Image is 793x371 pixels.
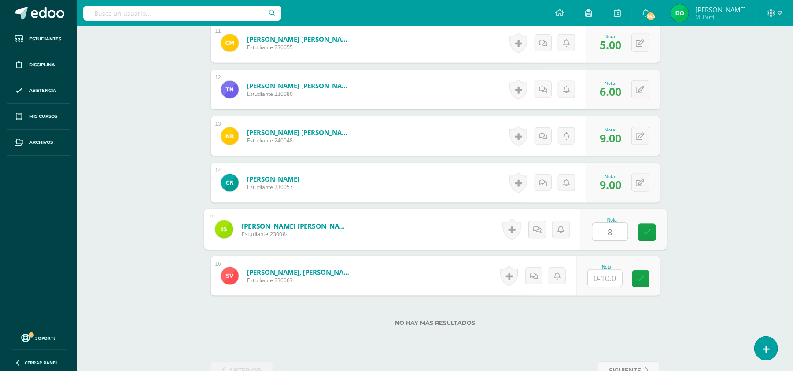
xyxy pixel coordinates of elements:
[587,265,626,269] div: Nota
[247,276,353,284] span: Estudiante 230063
[7,130,70,156] a: Archivos
[29,139,53,146] span: Archivos
[29,87,56,94] span: Asistencia
[83,6,281,21] input: Busca un usuario...
[36,335,56,341] span: Soporte
[11,331,67,343] a: Soporte
[671,4,689,22] img: 832e9e74216818982fa3af6e32aa3651.png
[221,174,239,192] img: e2ff017c9a9137a8ec7d92fcc9400458.png
[600,127,622,133] div: Nota:
[241,230,350,238] span: Estudiante 230084
[29,113,57,120] span: Mis cursos
[600,33,622,40] div: Nota:
[600,80,622,86] div: Nota:
[7,52,70,78] a: Disciplina
[247,90,353,98] span: Estudiante 230080
[588,270,622,287] input: 0-10.0
[247,128,353,137] a: [PERSON_NAME] [PERSON_NAME]
[29,36,61,43] span: Estudiantes
[241,221,350,230] a: [PERSON_NAME] [PERSON_NAME]
[247,183,299,191] span: Estudiante 230057
[211,320,660,326] label: No hay más resultados
[215,220,233,238] img: cf588b546c0e0ea643549e12206fd682.png
[695,13,746,21] span: Mi Perfil
[600,131,622,145] span: 9.00
[600,84,622,99] span: 6.00
[247,35,353,44] a: [PERSON_NAME] [PERSON_NAME]
[695,5,746,14] span: [PERSON_NAME]
[592,223,627,241] input: 0-10.0
[247,268,353,276] a: [PERSON_NAME], [PERSON_NAME]
[592,218,632,222] div: Nota
[221,34,239,52] img: 3539216fffea41f153926d05c68914f5.png
[7,78,70,104] a: Asistencia
[247,81,353,90] a: [PERSON_NAME] [PERSON_NAME]
[247,175,299,183] a: [PERSON_NAME]
[221,267,239,285] img: 47c0258174229f4cdcbb12a79661ea79.png
[600,173,622,179] div: Nota:
[29,62,55,69] span: Disciplina
[7,104,70,130] a: Mis cursos
[7,26,70,52] a: Estudiantes
[600,37,622,52] span: 5.00
[646,11,656,21] span: 254
[247,137,353,144] span: Estudiante 240048
[221,127,239,145] img: 6b5337cadd07a1f723937f57410a1a85.png
[247,44,353,51] span: Estudiante 230055
[600,177,622,192] span: 9.00
[221,81,239,98] img: 5ada68b2604da183d0466cbfe86ff60b.png
[25,360,58,366] span: Cerrar panel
